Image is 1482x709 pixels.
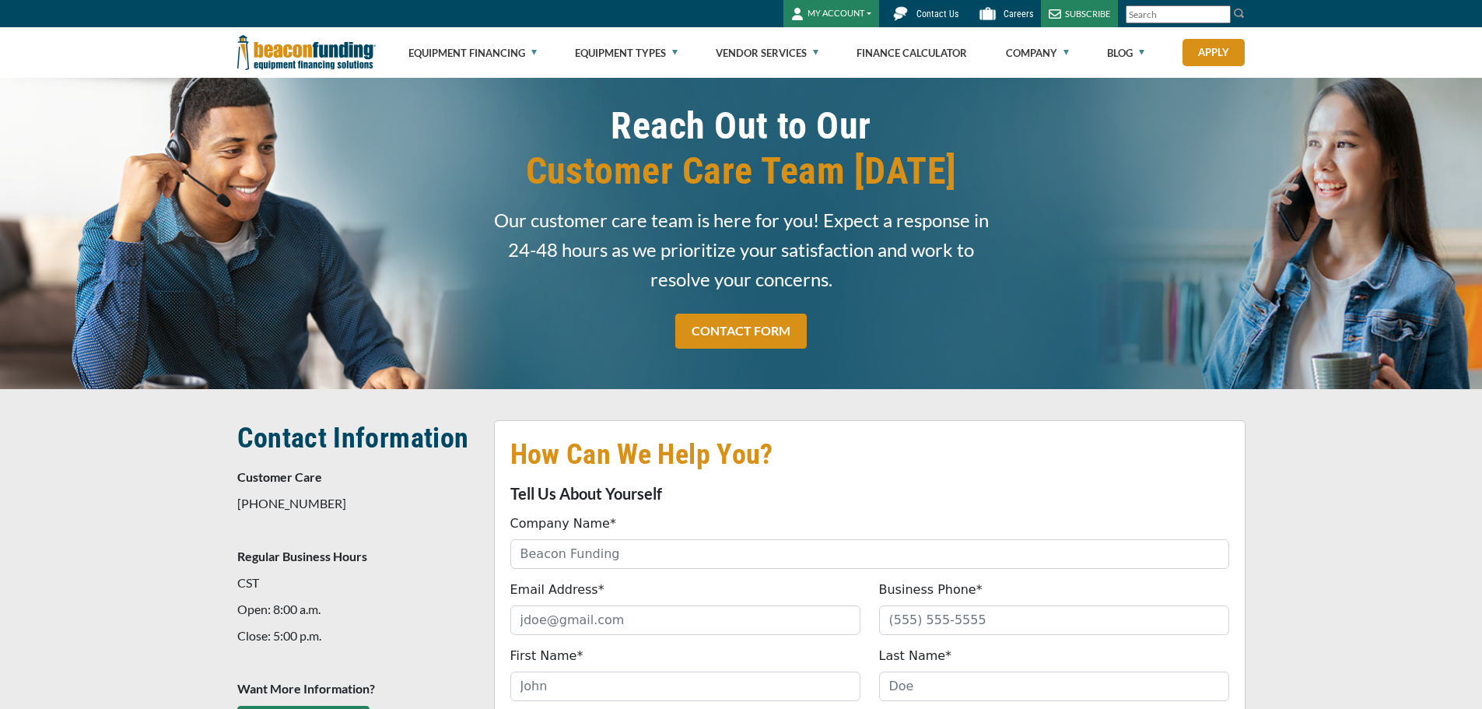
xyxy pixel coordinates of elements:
[879,647,952,665] label: Last Name*
[408,28,537,78] a: Equipment Financing
[716,28,818,78] a: Vendor Services
[510,647,583,665] label: First Name*
[510,672,860,701] input: John
[916,9,958,19] span: Contact Us
[510,605,860,635] input: jdoe@gmail.com
[510,514,616,533] label: Company Name*
[1182,39,1245,66] a: Apply
[494,104,989,194] h1: Reach Out to Our
[494,149,989,194] span: Customer Care Team [DATE]
[1233,7,1246,19] img: Search
[575,28,678,78] a: Equipment Types
[879,581,983,599] label: Business Phone*
[1006,28,1069,78] a: Company
[510,539,1229,569] input: Beacon Funding
[510,437,1229,472] h2: How Can We Help You?
[1126,5,1231,23] input: Search
[510,484,1229,503] p: Tell Us About Yourself
[237,681,375,696] strong: Want More Information?
[879,605,1229,635] input: (555) 555-5555
[510,581,604,599] label: Email Address*
[237,469,322,484] strong: Customer Care
[237,627,475,645] p: Close: 5:00 p.m.
[237,574,475,592] p: CST
[237,600,475,619] p: Open: 8:00 a.m.
[879,672,1229,701] input: Doe
[857,28,967,78] a: Finance Calculator
[1004,9,1033,19] span: Careers
[675,314,807,349] a: CONTACT FORM
[1214,9,1227,21] a: Clear search text
[237,549,367,563] strong: Regular Business Hours
[237,494,475,513] p: [PHONE_NUMBER]
[494,205,989,294] span: Our customer care team is here for you! Expect a response in 24-48 hours as we prioritize your sa...
[1107,28,1144,78] a: Blog
[237,27,376,78] img: Beacon Funding Corporation logo
[237,420,475,456] h2: Contact Information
